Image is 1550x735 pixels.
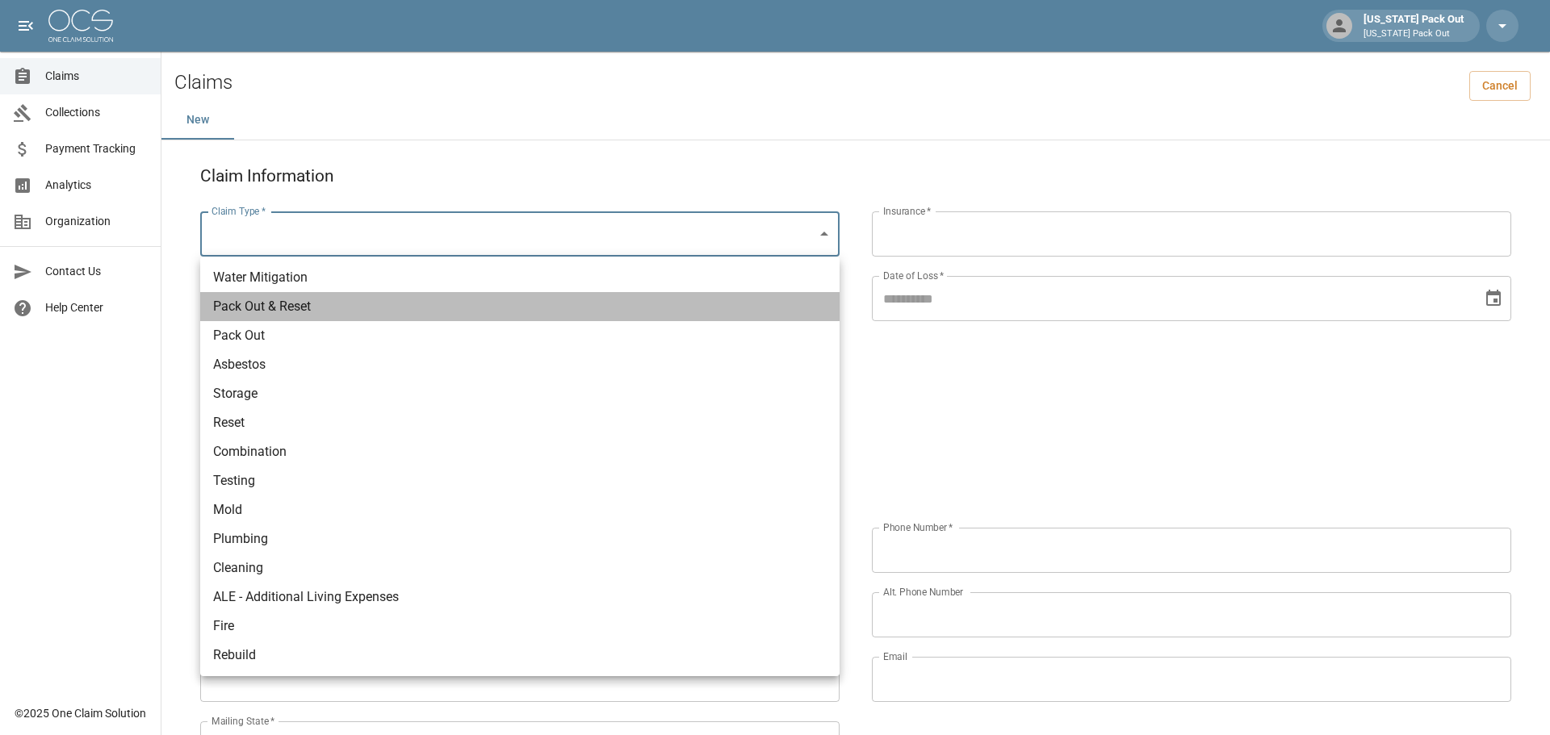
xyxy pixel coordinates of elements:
li: Water Mitigation [200,263,840,292]
li: Plumbing [200,524,840,553]
li: Pack Out & Reset [200,292,840,321]
li: Reset [200,408,840,437]
li: Storage [200,379,840,408]
li: ALE - Additional Living Expenses [200,583,840,612]
li: Cleaning [200,553,840,583]
li: Combination [200,437,840,466]
li: Rebuild [200,641,840,670]
li: Fire [200,612,840,641]
li: Mold [200,495,840,524]
li: Asbestos [200,350,840,379]
li: Testing [200,466,840,495]
li: Pack Out [200,321,840,350]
